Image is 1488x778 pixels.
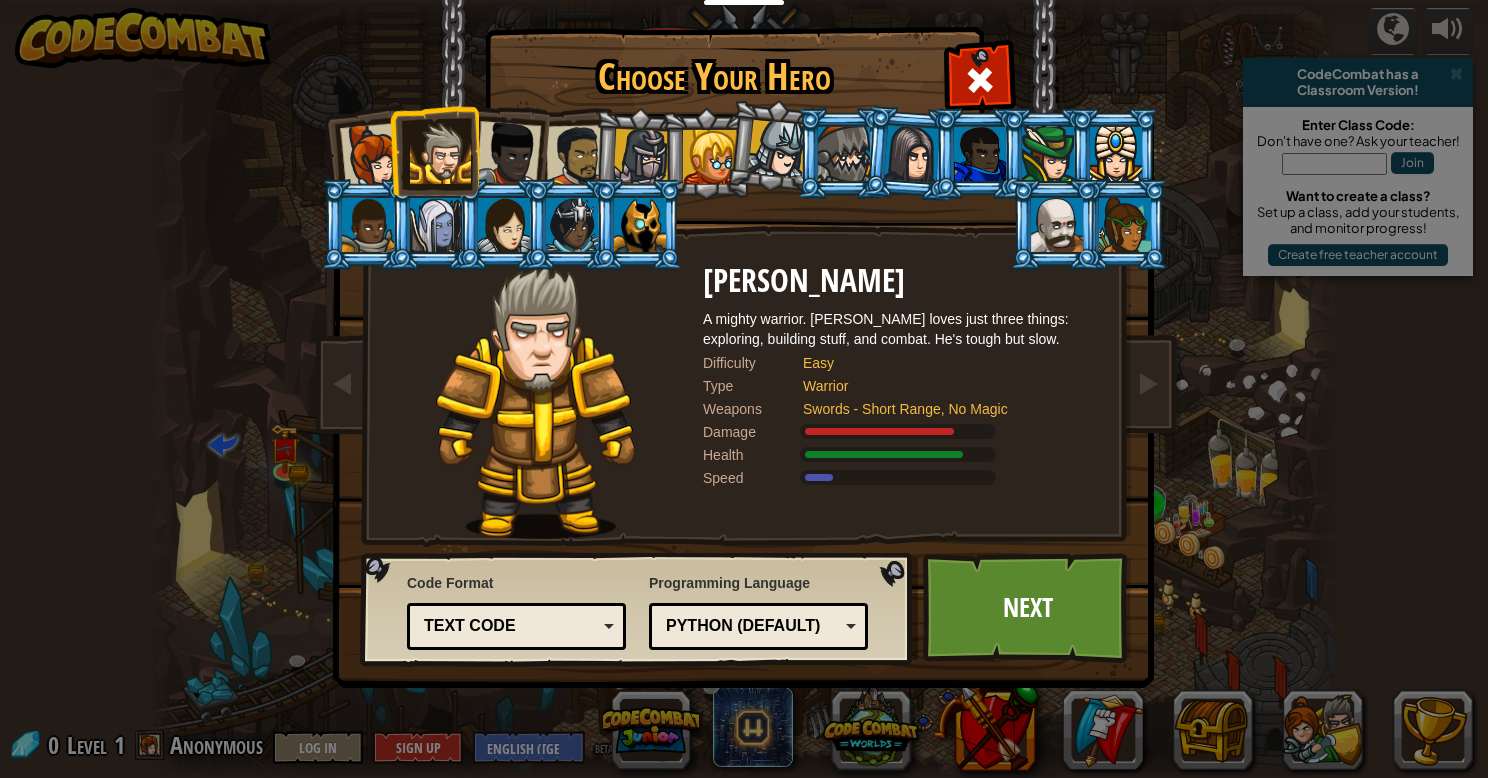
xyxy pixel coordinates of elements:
li: Alejandro the Duelist [524,107,616,200]
div: Difficulty [703,353,803,373]
span: Code Format [407,573,626,593]
span: Programming Language [649,573,868,593]
img: knight-pose.png [436,264,637,539]
div: Speed [703,468,803,488]
div: Swords - Short Range, No Magic [803,399,1083,419]
li: Omarn Brewstone [862,105,958,202]
li: Nalfar Cryptor [389,179,479,270]
h2: [PERSON_NAME] [703,264,1103,299]
li: Illia Shieldsmith [457,179,547,270]
li: Lady Ida Justheart [453,101,551,199]
li: Arryn Stonewall [321,179,411,270]
li: Gordon the Stalwart [933,108,1023,199]
div: Text code [424,615,597,638]
li: Zana Woodheart [1078,179,1168,270]
div: Health [703,445,803,465]
li: Hattori Hanzō [724,96,823,196]
li: Ritic the Cold [593,179,683,270]
li: Senick Steelclaw [797,108,887,199]
div: Gains 140% of listed Warrior armor health. [703,445,1103,465]
h1: Choose Your Hero [489,56,939,98]
a: Next [923,553,1132,663]
li: Miss Hushbaum [661,108,751,199]
img: language-selector-background.png [360,553,918,667]
div: Weapons [703,399,803,419]
div: Easy [803,353,1083,373]
div: Warrior [803,376,1083,396]
li: Usara Master Wizard [525,179,615,270]
li: Pender Spellbane [1069,108,1159,199]
li: Okar Stompfoot [1010,179,1100,270]
li: Sir Tharin Thunderfist [389,105,479,196]
li: Amara Arrowhead [591,106,686,202]
div: Damage [703,422,803,442]
li: Captain Anya Weston [317,104,415,202]
li: Naria of the Leaf [1001,108,1091,199]
div: Deals 120% of listed Warrior weapon damage. [703,422,1103,442]
div: Type [703,376,803,396]
div: Moves at 6 meters per second. [703,468,1103,488]
div: A mighty warrior. [PERSON_NAME] loves just three things: exploring, building stuff, and combat. H... [703,309,1103,349]
div: Python (Default) [666,615,839,638]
